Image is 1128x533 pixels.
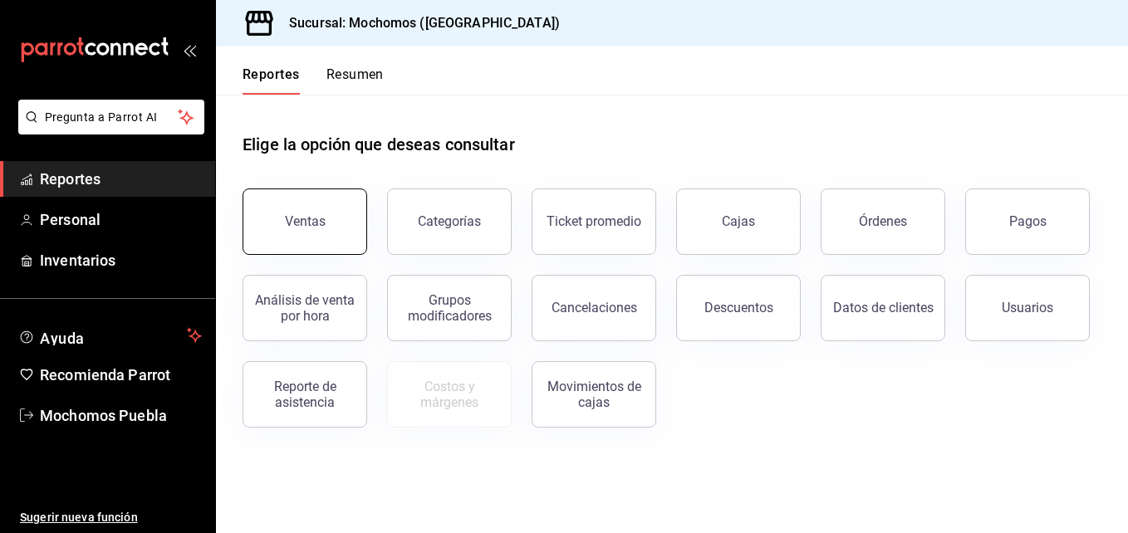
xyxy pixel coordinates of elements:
[40,208,202,231] span: Personal
[965,188,1090,255] button: Pagos
[722,212,756,232] div: Cajas
[20,509,202,526] span: Sugerir nueva función
[821,188,945,255] button: Órdenes
[542,379,645,410] div: Movimientos de cajas
[243,66,384,95] div: navigation tabs
[821,275,945,341] button: Datos de clientes
[285,213,326,229] div: Ventas
[387,361,512,428] button: Contrata inventarios para ver este reporte
[276,13,560,33] h3: Sucursal: Mochomos ([GEOGRAPHIC_DATA])
[1002,300,1053,315] div: Usuarios
[387,275,512,341] button: Grupos modificadores
[387,188,512,255] button: Categorías
[547,213,641,229] div: Ticket promedio
[183,43,196,56] button: open_drawer_menu
[418,213,481,229] div: Categorías
[40,249,202,271] span: Inventarios
[243,275,367,341] button: Análisis de venta por hora
[18,100,204,134] button: Pregunta a Parrot AI
[532,188,656,255] button: Ticket promedio
[40,168,202,190] span: Reportes
[532,275,656,341] button: Cancelaciones
[40,325,180,345] span: Ayuda
[704,300,773,315] div: Descuentos
[253,292,356,324] div: Análisis de venta por hora
[243,361,367,428] button: Reporte de asistencia
[398,292,501,324] div: Grupos modificadores
[243,132,515,157] h1: Elige la opción que deseas consultar
[552,300,637,315] div: Cancelaciones
[859,213,907,229] div: Órdenes
[965,275,1090,341] button: Usuarios
[243,188,367,255] button: Ventas
[676,275,801,341] button: Descuentos
[253,379,356,410] div: Reporte de asistencia
[243,66,300,95] button: Reportes
[40,364,202,386] span: Recomienda Parrot
[1009,213,1047,229] div: Pagos
[833,300,934,315] div: Datos de clientes
[12,120,204,138] a: Pregunta a Parrot AI
[45,109,179,126] span: Pregunta a Parrot AI
[398,379,501,410] div: Costos y márgenes
[532,361,656,428] button: Movimientos de cajas
[676,188,801,255] a: Cajas
[40,404,202,427] span: Mochomos Puebla
[326,66,384,95] button: Resumen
